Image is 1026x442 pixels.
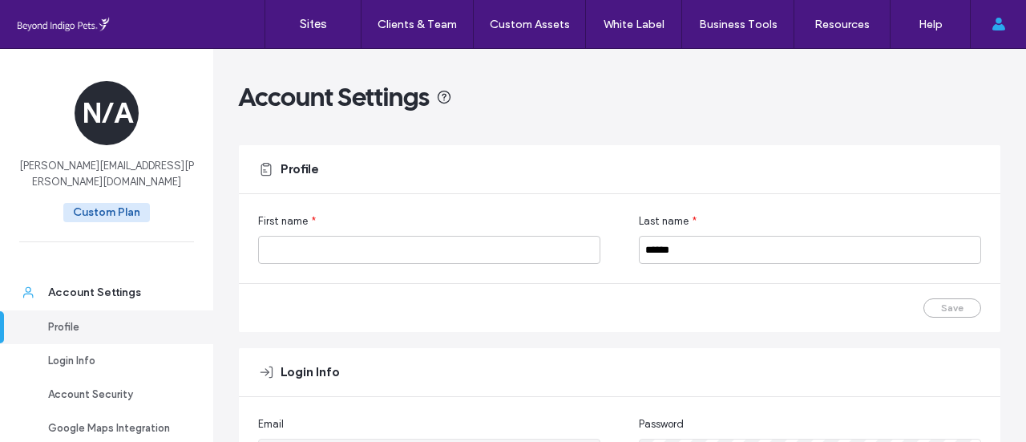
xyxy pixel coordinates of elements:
[699,18,778,31] label: Business Tools
[63,203,150,222] span: Custom Plan
[639,236,981,264] input: Last name
[639,213,689,229] span: Last name
[281,160,319,178] span: Profile
[48,420,180,436] div: Google Maps Integration
[19,158,194,190] span: [PERSON_NAME][EMAIL_ADDRESS][PERSON_NAME][DOMAIN_NAME]
[48,353,180,369] div: Login Info
[281,363,340,381] span: Login Info
[919,18,943,31] label: Help
[300,17,327,31] label: Sites
[48,387,180,403] div: Account Security
[48,319,180,335] div: Profile
[378,18,457,31] label: Clients & Team
[814,18,870,31] label: Resources
[239,81,430,113] span: Account Settings
[75,81,139,145] div: N/A
[490,18,570,31] label: Custom Assets
[639,416,684,432] span: Password
[258,236,600,264] input: First name
[604,18,664,31] label: White Label
[48,285,180,301] div: Account Settings
[258,416,284,432] span: Email
[258,213,308,229] span: First name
